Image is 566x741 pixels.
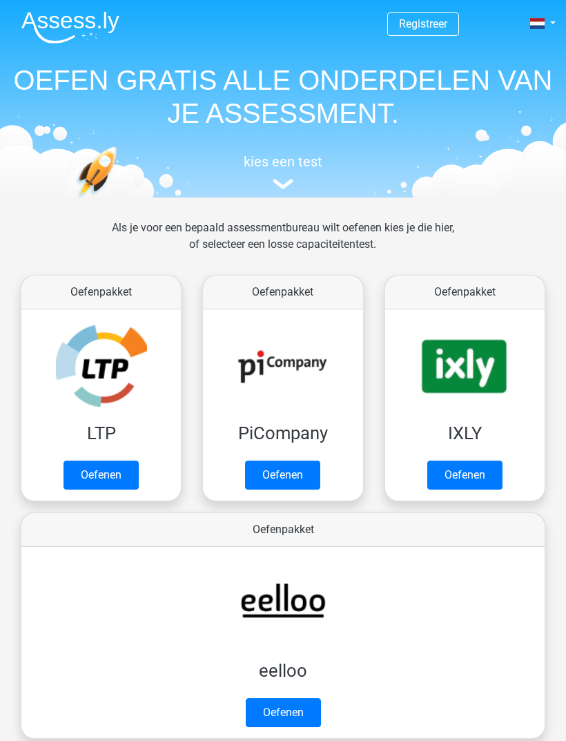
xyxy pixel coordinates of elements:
[21,11,119,44] img: Assessly
[76,146,163,253] img: oefenen
[10,153,556,190] a: kies een test
[427,461,502,490] a: Oefenen
[10,64,556,130] h1: OEFEN GRATIS ALLE ONDERDELEN VAN JE ASSESSMENT.
[399,17,447,30] a: Registreer
[246,698,321,727] a: Oefenen
[101,220,465,269] div: Als je voor een bepaald assessmentbureau wilt oefenen kies je die hier, of selecteer een losse ca...
[273,179,293,189] img: assessment
[64,461,139,490] a: Oefenen
[10,153,556,170] h5: kies een test
[245,461,320,490] a: Oefenen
